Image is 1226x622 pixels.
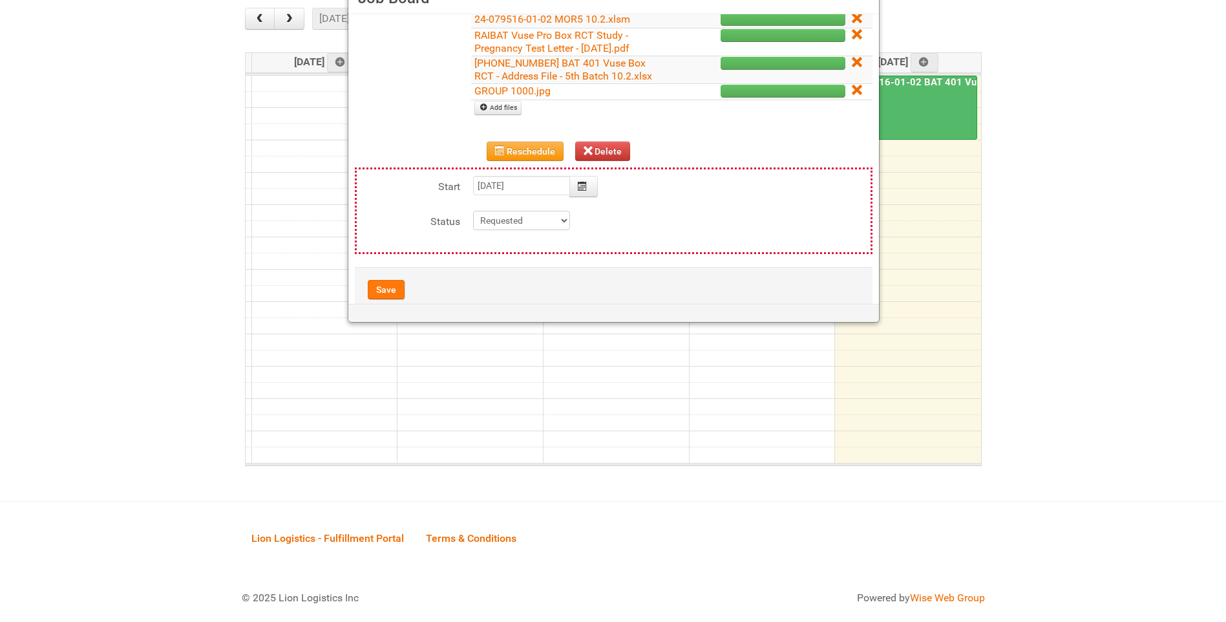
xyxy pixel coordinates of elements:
span: [DATE] [294,56,355,68]
button: Delete [575,142,631,161]
a: 24-079516-01-02 BAT 401 Vuse Box RCT [838,76,1030,88]
a: Add files [474,101,522,115]
a: [PHONE_NUMBER] BAT 401 Vuse Box RCT - Address File - 5th Batch 10.2.xlsx [474,57,652,82]
span: [DATE] [878,56,939,68]
a: Add an event [911,53,939,72]
a: GROUP 1000.jpg [474,85,551,97]
button: [DATE] [312,8,356,30]
a: 24-079516-01-02 MOR5 10.2.xlsm [474,13,630,25]
a: 24-079516-01-02 BAT 401 Vuse Box RCT [836,76,977,140]
span: Terms & Conditions [426,532,516,544]
label: Start [357,176,460,195]
span: Lion Logistics - Fulfillment Portal [251,532,404,544]
a: Terms & Conditions [416,518,526,558]
a: Lion Logistics - Fulfillment Portal [242,518,414,558]
button: Save [368,280,405,299]
label: Status [357,211,460,230]
button: Calendar [569,176,598,197]
a: Wise Web Group [910,592,985,604]
a: RAIBAT Vuse Pro Box RCT Study - Pregnancy Test Letter - [DATE].pdf [474,29,629,54]
button: Reschedule [487,142,564,161]
a: Add an event [327,53,355,72]
div: © 2025 Lion Logistics Inc [232,581,607,616]
div: Powered by [629,590,985,606]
